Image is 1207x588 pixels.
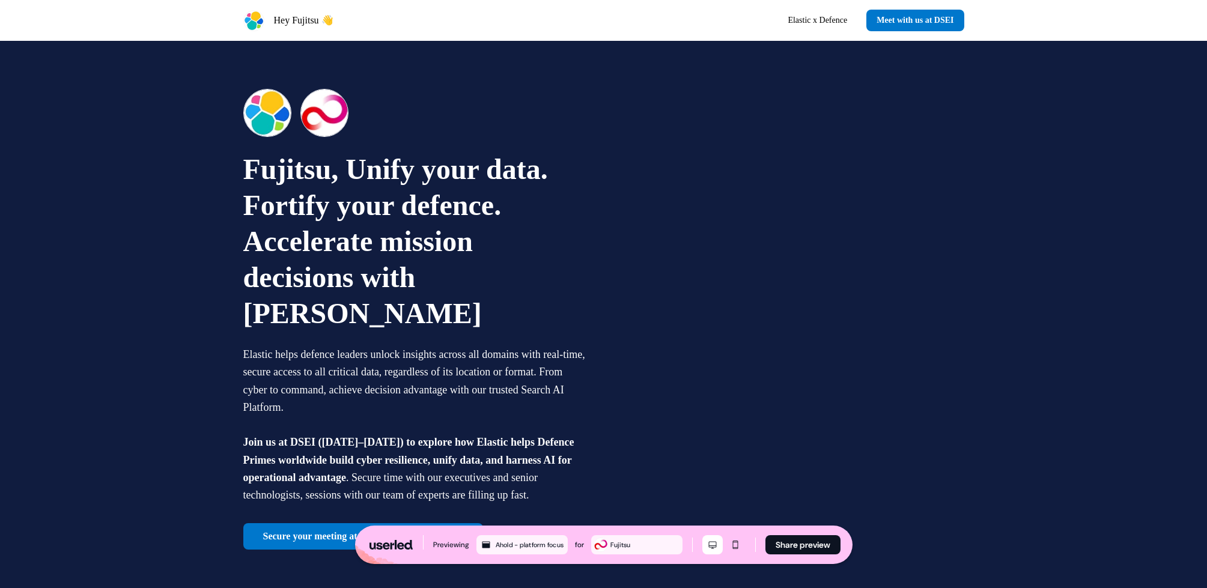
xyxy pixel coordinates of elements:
span: Join us at DSEI ([DATE]–[DATE]) to explore how Elastic helps Defence Primes worldwide build cyber... [243,436,574,483]
button: Mobile mode [725,535,746,554]
a: Secure your meeting at [GEOGRAPHIC_DATA] [243,523,484,550]
button: Desktop mode [702,535,723,554]
div: Fujitsu [610,539,680,550]
span: Elastic helps defence leaders unlock insights across all domains with real-time, secure access to... [243,348,585,413]
a: Elastic x Defence [778,10,857,31]
button: Share preview [765,535,841,554]
div: Previewing [433,539,469,551]
div: for [575,539,584,551]
div: Ahold - platform focus [496,539,565,550]
p: Fujitsu, Unify your data. Fortify your defence. Accelerate mission decisions with [PERSON_NAME] [243,151,587,332]
span: . Secure time with our executives and senior technologists, sessions with our team of experts are... [243,471,538,501]
p: Hey Fujitsu 👋 [274,13,333,28]
a: Meet with us at DSEI [866,10,964,31]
